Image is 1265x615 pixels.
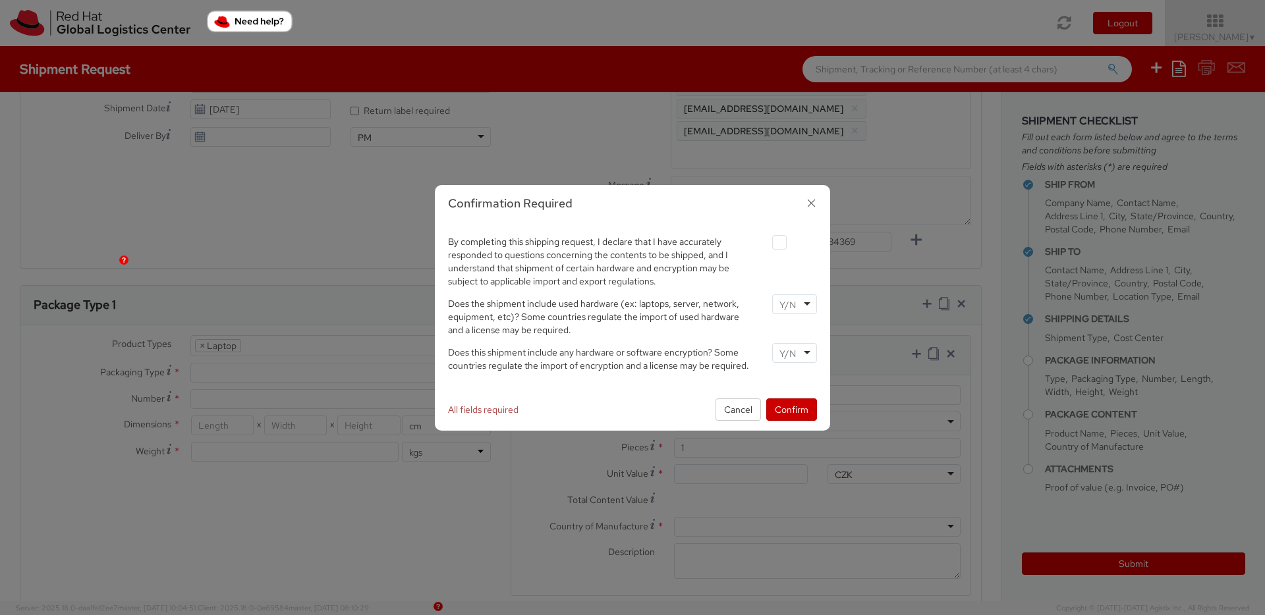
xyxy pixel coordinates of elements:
[448,195,817,212] h3: Confirmation Required
[448,236,729,287] span: By completing this shipping request, I declare that I have accurately responded to questions conc...
[448,298,739,336] span: Does the shipment include used hardware (ex: laptops, server, network, equipment, etc)? Some coun...
[779,347,799,360] input: Y/N
[448,404,519,415] span: All fields required
[779,298,799,311] input: Y/N
[207,11,293,32] button: Need help?
[448,346,749,371] span: Does this shipment include any hardware or software encryption? Some countries regulate the impor...
[716,398,761,421] button: Cancel
[766,398,817,421] button: Confirm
